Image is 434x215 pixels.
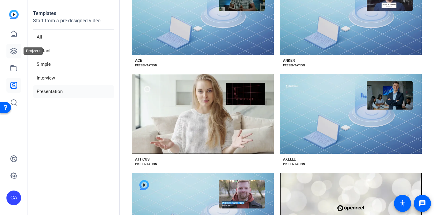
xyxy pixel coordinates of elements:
[419,200,426,207] mat-icon: message
[33,45,114,57] li: Instant
[283,63,305,68] div: PRESENTATION
[283,58,295,63] div: ANKER
[33,31,114,43] li: All
[24,47,43,55] div: Projects
[135,162,157,167] div: PRESENTATION
[33,58,114,71] li: Simple
[135,58,142,63] div: ACE
[135,63,157,68] div: PRESENTATION
[9,10,19,19] img: blue-gradient.svg
[283,157,296,162] div: AXELLE
[33,85,114,98] li: Presentation
[280,74,422,154] button: Template image
[33,17,114,30] p: Start from a pre-designed video
[33,72,114,84] li: Interview
[135,157,149,162] div: ATTICUS
[33,10,56,16] strong: Templates
[283,162,305,167] div: PRESENTATION
[399,200,406,207] mat-icon: accessibility
[6,191,21,205] div: CA
[132,74,274,154] button: Template image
